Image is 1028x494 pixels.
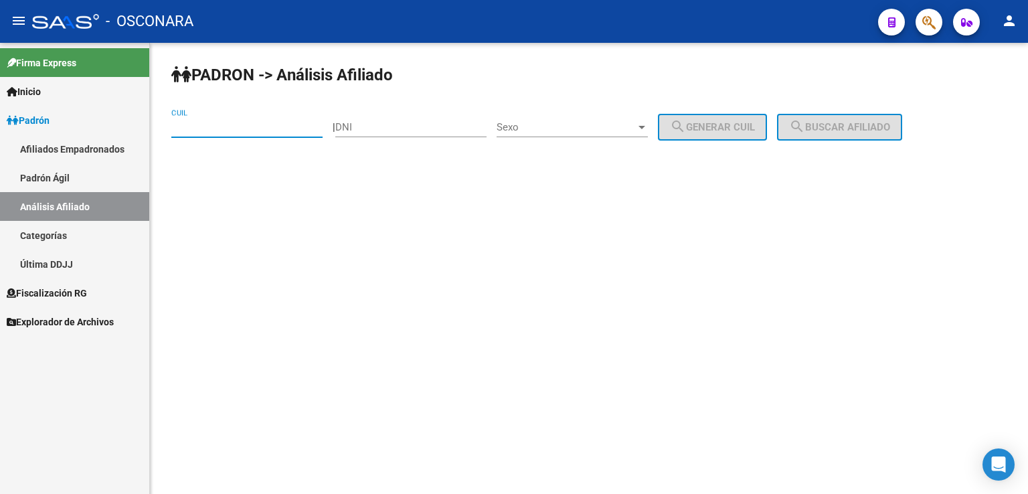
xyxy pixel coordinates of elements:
div: | [333,121,777,133]
button: Generar CUIL [658,114,767,141]
span: Buscar afiliado [789,121,890,133]
mat-icon: search [670,118,686,135]
span: Padrón [7,113,50,128]
div: Open Intercom Messenger [982,448,1015,481]
span: Fiscalización RG [7,286,87,301]
mat-icon: menu [11,13,27,29]
span: Firma Express [7,56,76,70]
span: Explorador de Archivos [7,315,114,329]
button: Buscar afiliado [777,114,902,141]
span: Generar CUIL [670,121,755,133]
span: - OSCONARA [106,7,193,36]
strong: PADRON -> Análisis Afiliado [171,66,393,84]
span: Sexo [497,121,636,133]
span: Inicio [7,84,41,99]
mat-icon: person [1001,13,1017,29]
mat-icon: search [789,118,805,135]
